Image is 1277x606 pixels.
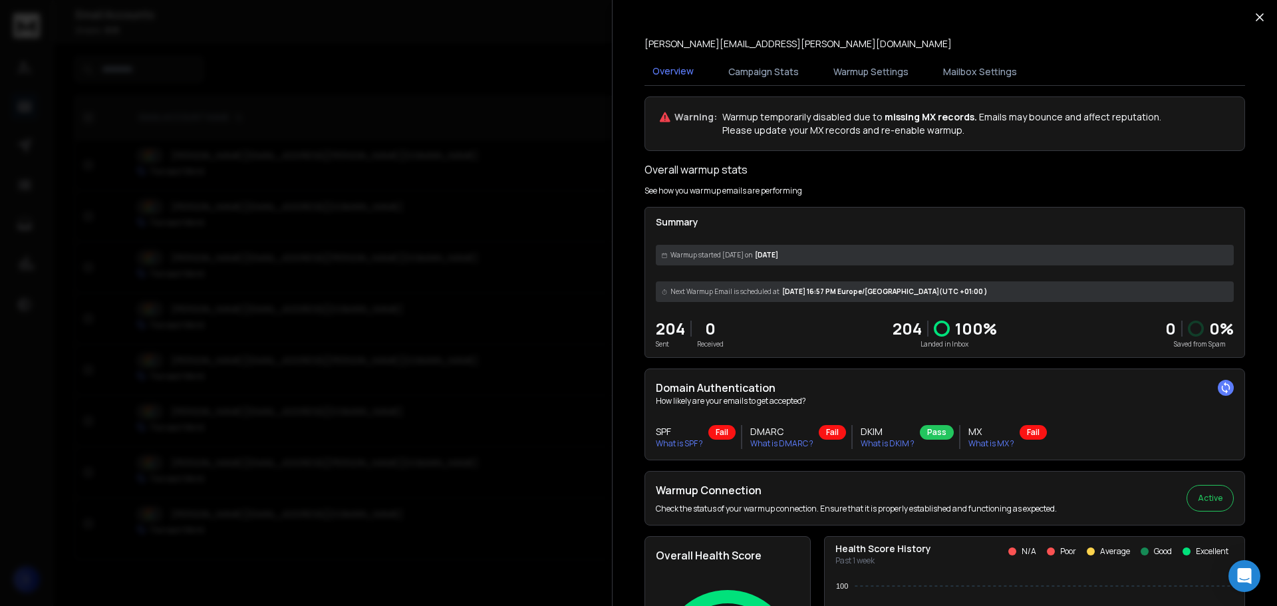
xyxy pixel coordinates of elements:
tspan: 100 [836,582,848,590]
button: Mailbox Settings [935,57,1025,86]
h2: Domain Authentication [656,380,1234,396]
p: 0 [697,318,724,339]
p: Past 1 week [835,555,931,566]
p: 204 [656,318,685,339]
h3: MX [968,425,1014,438]
h1: Overall warmup stats [644,162,748,178]
div: Fail [708,425,736,440]
span: Next Warmup Email is scheduled at [670,287,780,297]
p: [PERSON_NAME][EMAIL_ADDRESS][PERSON_NAME][DOMAIN_NAME] [644,37,952,51]
p: How likely are your emails to get accepted? [656,396,1234,406]
p: What is DKIM ? [861,438,915,449]
p: Good [1154,546,1172,557]
p: Average [1100,546,1130,557]
h2: Warmup Connection [656,482,1057,498]
div: Pass [920,425,954,440]
p: 204 [893,318,922,339]
button: Campaign Stats [720,57,807,86]
p: 0 % [1209,318,1234,339]
p: Warmup temporarily disabled due to Emails may bounce and affect reputation. Please update your MX... [722,110,1161,137]
p: Warning: [674,110,717,124]
h3: DMARC [750,425,813,438]
div: Open Intercom Messenger [1228,560,1260,592]
span: missing MX records. [883,110,977,123]
button: Warmup Settings [825,57,917,86]
p: Received [697,339,724,349]
div: [DATE] 16:57 PM Europe/[GEOGRAPHIC_DATA] (UTC +01:00 ) [656,281,1234,302]
p: Sent [656,339,685,349]
h2: Overall Health Score [656,547,799,563]
p: What is DMARC ? [750,438,813,449]
h3: DKIM [861,425,915,438]
p: Excellent [1196,546,1228,557]
strong: 0 [1165,317,1176,339]
div: Fail [1020,425,1047,440]
p: See how you warmup emails are performing [644,186,802,196]
h3: SPF [656,425,703,438]
p: Saved from Spam [1165,339,1234,349]
button: Active [1187,485,1234,512]
p: Summary [656,216,1234,229]
p: What is SPF ? [656,438,703,449]
button: Overview [644,57,702,87]
p: 100 % [955,318,997,339]
p: N/A [1022,546,1036,557]
div: [DATE] [656,245,1234,265]
p: Landed in Inbox [893,339,997,349]
p: Check the status of your warmup connection. Ensure that it is properly established and functionin... [656,504,1057,514]
p: What is MX ? [968,438,1014,449]
p: Poor [1060,546,1076,557]
p: Health Score History [835,542,931,555]
div: Fail [819,425,846,440]
span: Warmup started [DATE] on [670,250,752,260]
